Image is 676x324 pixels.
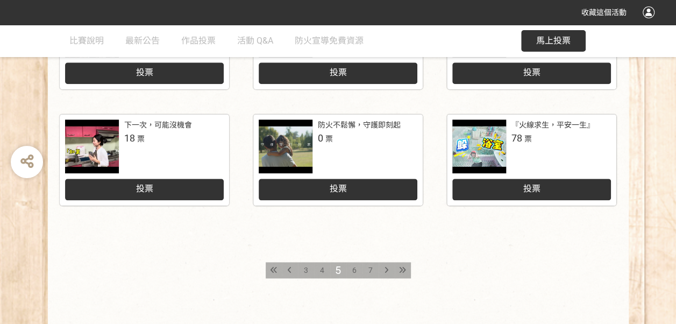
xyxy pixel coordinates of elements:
span: 馬上投票 [536,36,571,46]
a: 『火線求生，平安一生』78票投票 [447,114,616,206]
span: 0 [318,132,323,144]
span: 票 [137,135,145,143]
span: 投票 [523,184,540,194]
a: 作品投票 [181,25,216,57]
a: 活動 Q&A [237,25,273,57]
span: 防火宣導免費資源 [295,36,364,46]
span: 比賽說明 [69,36,104,46]
span: 6 [352,266,357,274]
span: 活動 Q&A [237,36,273,46]
div: 下一次，可能沒機會 [124,119,192,131]
div: 『火線求生，平安一生』 [511,119,594,131]
a: 比賽說明 [69,25,104,57]
button: 馬上投票 [521,30,586,52]
a: 下一次，可能沒機會18票投票 [60,114,229,206]
span: 投票 [329,67,346,78]
span: 票 [524,135,532,143]
span: 5 [335,264,341,277]
div: 防火不鬆懈，守護即刻起 [318,119,401,131]
span: 投票 [136,184,153,194]
span: 18 [124,132,135,144]
span: 投票 [329,184,346,194]
span: 投票 [523,67,540,78]
a: 最新公告 [125,25,160,57]
span: 投票 [136,67,153,78]
span: 7 [368,266,373,274]
a: 防火宣導免費資源 [295,25,364,57]
span: 3 [304,266,308,274]
span: 4 [320,266,324,274]
span: 78 [511,132,522,144]
a: 防火不鬆懈，守護即刻起0票投票 [253,114,423,206]
span: 收藏這個活動 [581,8,627,17]
span: 最新公告 [125,36,160,46]
span: 票 [325,135,333,143]
span: 作品投票 [181,36,216,46]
